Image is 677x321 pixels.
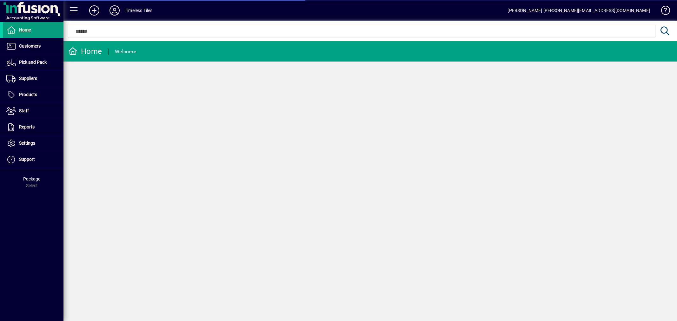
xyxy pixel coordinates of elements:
[19,43,41,49] span: Customers
[19,76,37,81] span: Suppliers
[508,5,650,16] div: [PERSON_NAME] [PERSON_NAME][EMAIL_ADDRESS][DOMAIN_NAME]
[68,46,102,56] div: Home
[3,87,63,103] a: Products
[115,47,136,57] div: Welcome
[3,103,63,119] a: Staff
[19,124,35,129] span: Reports
[19,60,47,65] span: Pick and Pack
[3,38,63,54] a: Customers
[3,152,63,167] a: Support
[19,27,31,32] span: Home
[104,5,125,16] button: Profile
[19,108,29,113] span: Staff
[19,157,35,162] span: Support
[23,176,40,181] span: Package
[3,55,63,70] a: Pick and Pack
[3,135,63,151] a: Settings
[19,141,35,146] span: Settings
[84,5,104,16] button: Add
[3,119,63,135] a: Reports
[125,5,152,16] div: Timeless Tiles
[3,71,63,87] a: Suppliers
[656,1,669,22] a: Knowledge Base
[19,92,37,97] span: Products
